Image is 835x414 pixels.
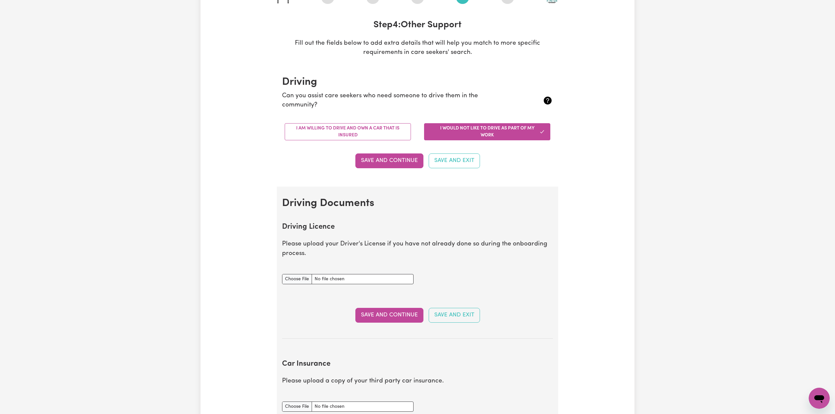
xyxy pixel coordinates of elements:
[282,240,553,259] p: Please upload your Driver's License if you have not already done so during the onboarding process.
[809,388,830,409] iframe: Button to launch messaging window
[355,308,423,322] button: Save and Continue
[277,20,558,31] h3: Step 4 : Other Support
[282,223,553,232] h2: Driving Licence
[424,123,550,140] button: I would not like to drive as part of my work
[282,91,508,110] p: Can you assist care seekers who need someone to drive them in the community?
[355,153,423,168] button: Save and Continue
[282,197,553,210] h2: Driving Documents
[429,308,480,322] button: Save and Exit
[282,377,553,386] p: Please upload a copy of your third party car insurance.
[282,360,553,369] h2: Car Insurance
[285,123,411,140] button: I am willing to drive and own a car that is insured
[282,76,553,88] h2: Driving
[429,153,480,168] button: Save and Exit
[277,39,558,58] p: Fill out the fields below to add extra details that will help you match to more specific requirem...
